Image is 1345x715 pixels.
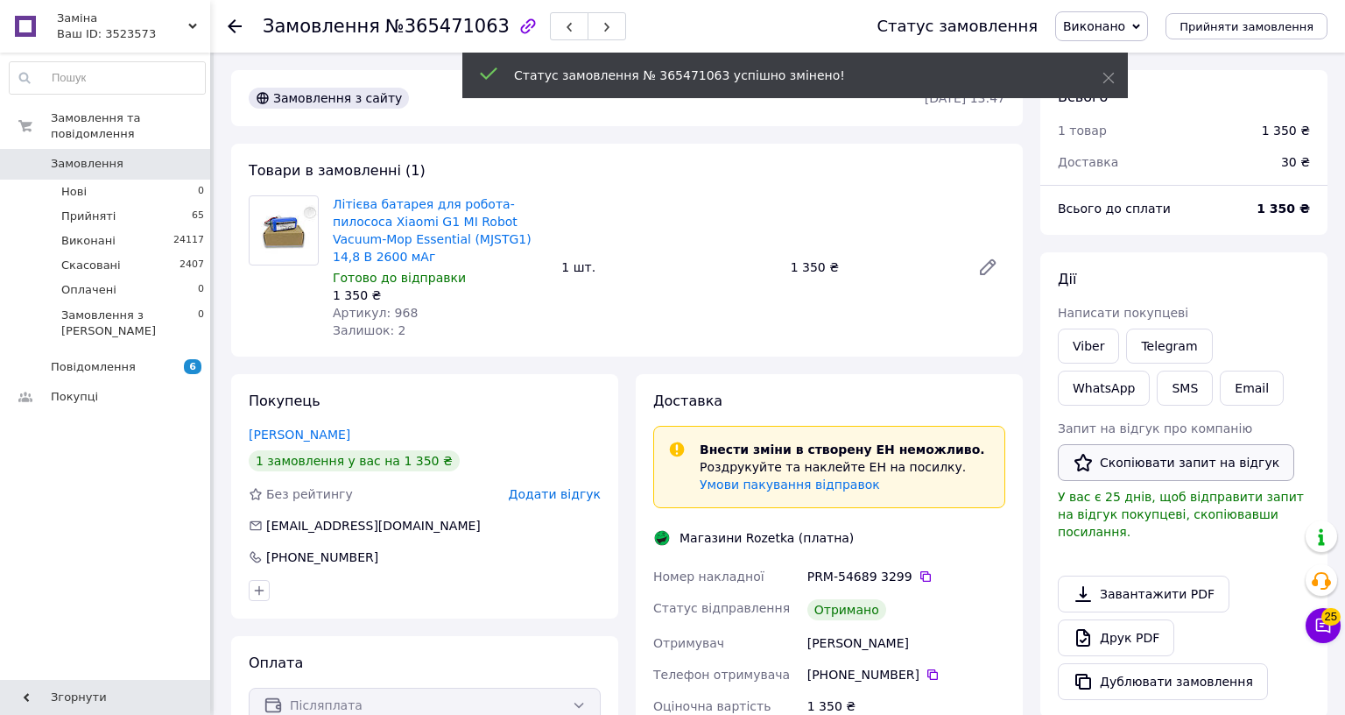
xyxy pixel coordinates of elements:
div: 1 замовлення у вас на 1 350 ₴ [249,450,460,471]
div: PRM-54689 3299 [807,568,1005,585]
div: 1 350 ₴ [784,255,963,280]
span: Покупці [51,389,98,405]
span: 6 [184,359,201,374]
span: Доставка [653,393,722,409]
button: Дублювати замовлення [1058,663,1268,700]
span: 24117 [173,233,204,249]
span: Запит на відгук про компанію [1058,421,1252,435]
div: 1 шт. [554,255,783,280]
div: Ваш ID: 3523573 [57,26,210,42]
span: Замовлення та повідомлення [51,110,210,142]
a: Літієва батарея для робота-пилососа Xiaomi G1 MI Robot Vacuum-Mop Essential (MJSTG1) 14,8 В 2600 мАг [333,197,532,264]
button: SMS [1157,371,1213,406]
span: Статус відправлення [653,601,790,615]
span: 0 [198,282,204,298]
div: [PERSON_NAME] [804,627,1009,659]
div: [PHONE_NUMBER] [807,666,1005,683]
span: Виконано [1063,19,1125,33]
span: Покупець [249,393,320,409]
span: Нові [61,184,87,200]
a: WhatsApp [1058,371,1150,406]
span: Замовлення [263,16,380,37]
button: Email [1220,371,1284,406]
span: Готово до відправки [333,271,466,285]
button: Прийняти замовлення [1165,13,1327,39]
button: Скопіювати запит на відгук [1058,444,1294,481]
div: Статус замовлення [877,18,1038,35]
span: Оплата [249,655,303,671]
a: Друк PDF [1058,619,1174,656]
span: Повідомлення [51,359,136,375]
span: Залишок: 2 [333,323,406,337]
a: Умови пакування відправок [700,478,880,492]
span: Прийняти замовлення [1180,20,1313,33]
span: 2407 [180,258,204,273]
span: Номер накладної [653,570,764,584]
span: Всього до сплати [1058,202,1171,216]
div: Замовлення з сайту [249,88,409,109]
a: [PERSON_NAME] [249,428,350,442]
span: Телефон отримувача [653,668,790,682]
span: Прийняті [61,209,116,224]
span: У вас є 25 днів, щоб відправити запит на відгук покупцеві, скопіювавши посилання. [1058,490,1304,539]
span: Замовлення [51,156,123,172]
span: Написати покупцеві [1058,306,1188,320]
span: Виконані [61,233,116,249]
span: Товари в замовленні (1) [249,162,426,179]
a: Telegram [1126,329,1212,364]
div: Статус замовлення № 365471063 успішно змінено! [514,67,1059,84]
span: Дії [1058,271,1076,287]
div: Отримано [807,599,886,620]
span: Оціночна вартість [653,699,771,713]
span: Оплачені [61,282,116,298]
span: [EMAIL_ADDRESS][DOMAIN_NAME] [266,519,481,533]
span: 1 товар [1058,124,1107,138]
div: 1 350 ₴ [1262,122,1310,139]
span: Додати відгук [509,487,601,501]
a: Viber [1058,329,1119,364]
button: Чат з покупцем25 [1306,608,1341,643]
a: Завантажити PDF [1058,576,1229,612]
div: 30 ₴ [1271,143,1320,181]
p: Роздрукуйте та наклейте ЕН на посилку. [700,458,985,476]
div: 1 350 ₴ [333,287,547,304]
div: Магазини Rozetka (платна) [675,529,858,547]
img: Літієва батарея для робота-пилососа Xiaomi G1 MI Robot Vacuum-Mop Essential (MJSTG1) 14,8 В 2600 мАг [250,205,318,257]
span: Скасовані [61,258,121,273]
span: 25 [1321,608,1341,626]
span: 0 [198,184,204,200]
span: 0 [198,308,204,339]
span: №365471063 [385,16,510,37]
div: Повернутися назад [228,18,242,35]
span: Без рейтингу [266,487,353,501]
b: 1 350 ₴ [1257,202,1310,216]
span: Отримувач [653,636,724,650]
span: 65 [192,209,204,224]
a: Редагувати [970,250,1005,285]
span: Замовлення з [PERSON_NAME] [61,308,198,339]
span: Внести зміни в створену ЕН неможливо. [700,442,985,457]
span: Артикул: 968 [333,306,418,320]
span: Доставка [1058,155,1118,169]
input: Пошук [10,62,205,94]
span: Заміна [57,11,188,26]
div: [PHONE_NUMBER] [264,549,380,566]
